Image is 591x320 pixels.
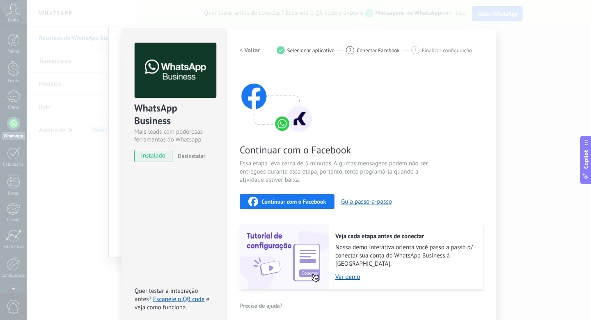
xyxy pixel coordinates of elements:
div: WhatsApp Business [134,102,215,128]
span: Precisa de ajuda? [240,303,282,308]
span: Continuar com o Facebook [261,199,326,204]
button: < Voltar [240,43,260,58]
img: logo_main.png [135,43,216,98]
div: Mais leads com poderosas ferramentas do Whatsapp [134,128,215,144]
span: Copilot [582,150,590,169]
a: Ver demo [335,273,475,281]
span: Nossa demo interativa orienta você passo a passo p/ conectar sua conta do WhatsApp Business à [GE... [335,243,475,268]
span: instalado [135,150,172,162]
h2: Veja cada etapa antes de conectar [335,232,475,240]
button: Guia passo-a-passo [341,198,392,206]
span: Desinstalar [178,152,205,160]
span: Finalizar configuração [422,47,472,53]
span: Conectar Facebook [357,47,400,53]
h2: < Voltar [240,46,260,54]
img: connect with facebook [240,67,314,133]
button: Continuar com o Facebook [240,194,334,209]
span: Essa etapa leva cerca de 5 minutos. Algumas mensagens podem não ser entregues durante essa etapa,... [240,160,435,184]
span: Selecionar aplicativo [287,47,335,53]
span: 3 [414,47,417,54]
span: e veja como funciona. [135,295,209,311]
span: Quer testar a integração antes? [135,287,198,303]
button: Precisa de ajuda? [240,299,283,312]
a: Escaneie o QR code [153,295,204,303]
button: Desinstalar [174,150,205,162]
span: 2 [349,47,352,54]
span: Continuar com o Facebook [240,144,435,156]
